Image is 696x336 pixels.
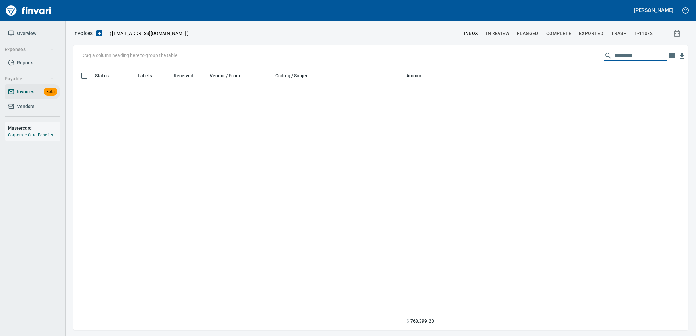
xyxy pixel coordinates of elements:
[5,55,60,70] a: Reports
[174,72,193,80] span: Received
[464,29,478,38] span: inbox
[17,29,36,38] span: Overview
[406,318,409,325] span: $
[486,29,509,38] span: In Review
[579,29,603,38] span: Exported
[667,28,688,39] button: Show invoices within a particular date range
[138,72,161,80] span: Labels
[406,72,432,80] span: Amount
[95,72,117,80] span: Status
[138,72,152,80] span: Labels
[81,52,177,59] p: Drag a column heading here to group the table
[5,99,60,114] a: Vendors
[5,26,60,41] a: Overview
[73,29,93,37] p: Invoices
[93,29,106,37] button: Upload an Invoice
[611,29,627,38] span: trash
[174,72,202,80] span: Received
[275,72,319,80] span: Coding / Subject
[2,44,57,56] button: Expenses
[5,75,54,83] span: Payable
[275,72,310,80] span: Coding / Subject
[634,7,673,14] h5: [PERSON_NAME]
[8,124,60,132] h6: Mastercard
[632,5,675,15] button: [PERSON_NAME]
[111,30,187,37] span: [EMAIL_ADDRESS][DOMAIN_NAME]
[5,84,60,99] a: InvoicesBeta
[8,133,53,137] a: Corporate Card Benefits
[677,51,687,61] button: Download Table
[17,103,34,111] span: Vendors
[17,88,34,96] span: Invoices
[517,29,538,38] span: Flagged
[546,29,571,38] span: Complete
[106,30,189,37] p: ( )
[210,72,240,80] span: Vendor / From
[2,73,57,85] button: Payable
[95,72,109,80] span: Status
[634,29,653,38] span: 1-11072
[44,88,57,96] span: Beta
[410,318,434,325] span: 768,399.23
[4,3,53,18] img: Finvari
[210,72,248,80] span: Vendor / From
[17,59,33,67] span: Reports
[406,72,423,80] span: Amount
[5,46,54,54] span: Expenses
[73,29,93,37] nav: breadcrumb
